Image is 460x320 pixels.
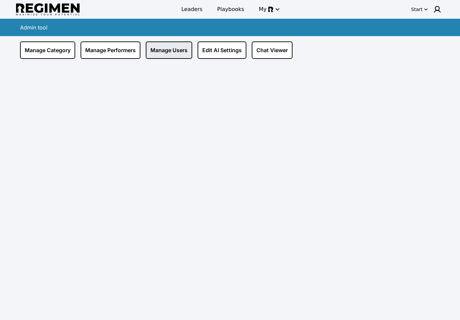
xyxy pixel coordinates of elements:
button: My [255,3,282,15]
img: user icon [433,5,441,13]
span: Leaders [181,5,202,13]
img: Regimen logo [16,3,80,16]
span: My [259,5,266,13]
a: Leaders [177,3,206,15]
a: Manage Performers [81,41,140,59]
span: Playbooks [217,5,244,13]
button: Start [410,4,429,15]
a: Edit AI Settings [198,41,246,59]
div: Admin tool [20,23,47,31]
a: Playbooks [213,3,248,15]
div: Start [411,6,423,13]
a: Manage Category [20,41,75,59]
a: Manage Users [146,41,192,59]
a: Chat Viewer [252,41,293,59]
